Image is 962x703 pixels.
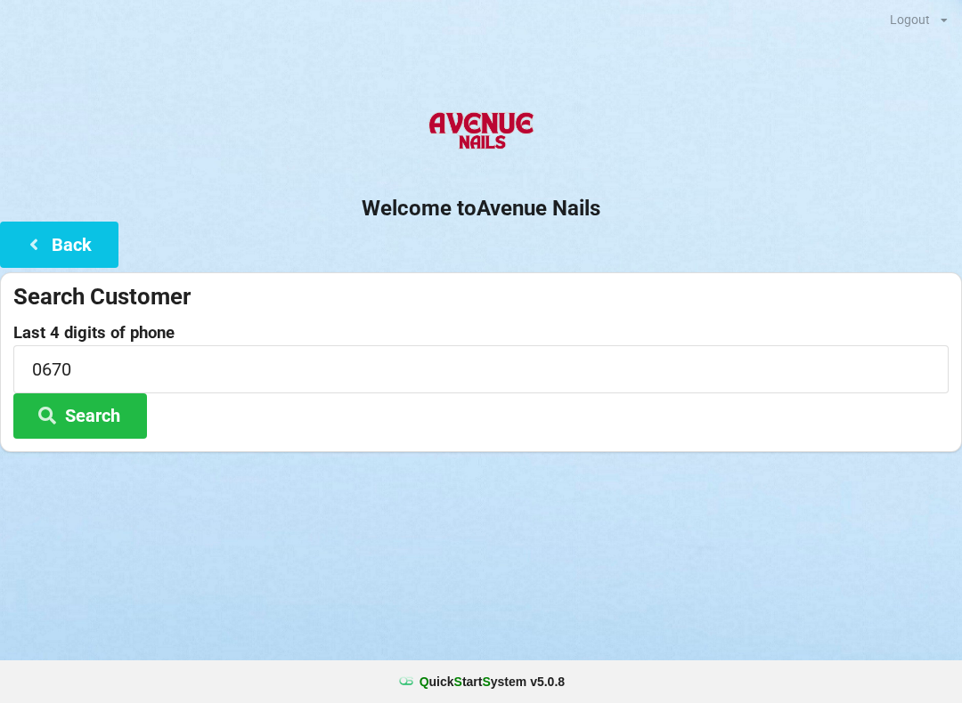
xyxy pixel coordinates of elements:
input: 0000 [13,345,949,392]
div: Search Customer [13,282,949,311]
label: Last 4 digits of phone [13,324,949,342]
span: S [454,675,462,689]
button: Search [13,393,147,439]
b: uick tart ystem v 5.0.8 [420,673,565,691]
img: favicon.ico [397,673,415,691]
span: S [482,675,490,689]
img: AvenueNails-Logo.png [421,97,540,168]
div: Logout [890,13,930,26]
span: Q [420,675,429,689]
